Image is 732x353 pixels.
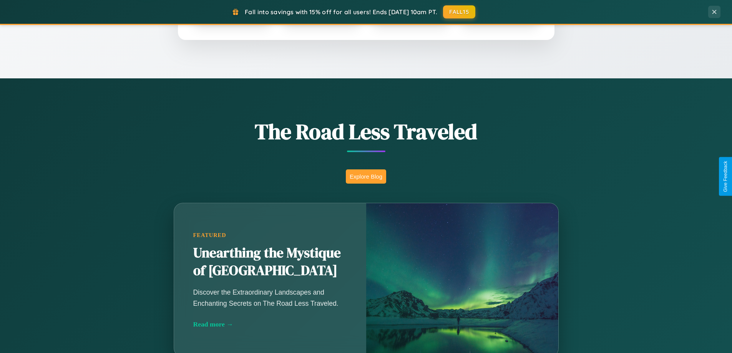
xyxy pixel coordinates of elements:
p: Discover the Extraordinary Landscapes and Enchanting Secrets on The Road Less Traveled. [193,287,347,308]
span: Fall into savings with 15% off for all users! Ends [DATE] 10am PT. [245,8,437,16]
h2: Unearthing the Mystique of [GEOGRAPHIC_DATA] [193,244,347,280]
div: Featured [193,232,347,239]
h1: The Road Less Traveled [136,117,597,146]
button: Explore Blog [346,169,386,184]
div: Give Feedback [723,161,728,192]
button: FALL15 [443,5,475,18]
div: Read more → [193,320,347,328]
